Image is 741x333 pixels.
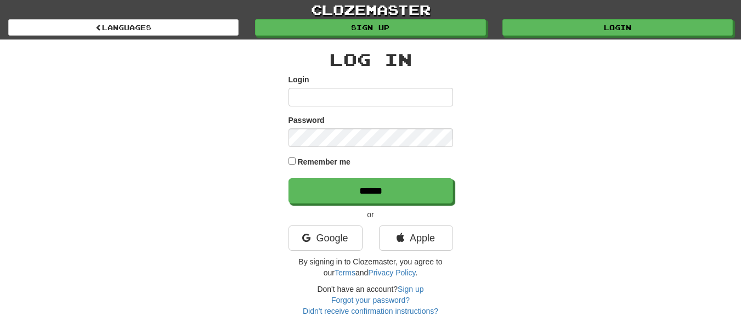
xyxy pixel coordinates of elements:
a: Languages [8,19,239,36]
a: Sign up [398,285,423,294]
label: Remember me [297,156,350,167]
a: Google [289,225,363,251]
h2: Log In [289,50,453,69]
label: Login [289,74,309,85]
a: Terms [335,268,355,277]
a: Privacy Policy [368,268,415,277]
p: or [289,209,453,220]
a: Sign up [255,19,485,36]
p: By signing in to Clozemaster, you agree to our and . [289,256,453,278]
a: Login [502,19,733,36]
label: Password [289,115,325,126]
a: Didn't receive confirmation instructions? [303,307,438,315]
div: Don't have an account? [289,284,453,317]
a: Forgot your password? [331,296,410,304]
a: Apple [379,225,453,251]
